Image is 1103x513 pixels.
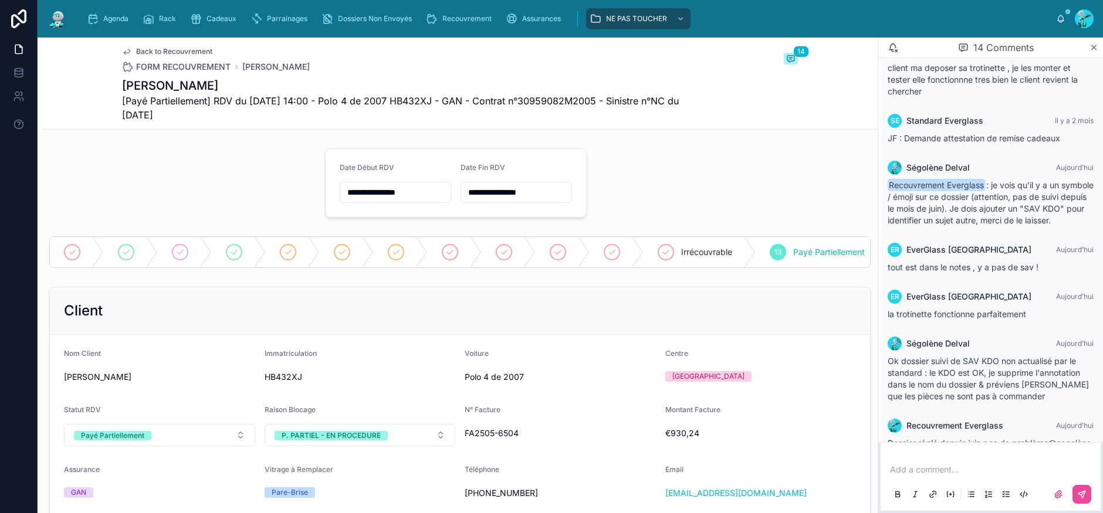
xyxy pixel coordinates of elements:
span: Back to Recouvrement [136,47,212,56]
span: Date Début RDV [340,163,394,172]
span: Date Fin RDV [461,163,505,172]
span: Email [665,465,684,474]
span: Payé Partiellement [793,246,865,258]
span: Dossiers Non Envoyés [338,14,412,23]
span: Agenda [103,14,128,23]
span: JF : Demande attestation de remise cadeaux [888,133,1060,143]
span: Aujourd’hui [1056,292,1094,301]
a: Rack [139,8,184,29]
span: HB432XJ [265,371,456,383]
span: FA2505-6504 [465,427,656,439]
div: P. PARTIEL - EN PROCEDURE [282,431,381,440]
span: 14 [793,46,809,57]
span: EverGlass [GEOGRAPHIC_DATA] [906,291,1031,303]
span: : je vois qu'il y a un symbole / émoji sur ce dossier (attention, pas de suivi depuis le mois de ... [888,180,1094,225]
span: tout est dans le notes , y a pas de sav ! [888,262,1038,272]
span: la trotinette fonctionne parfaitement [888,309,1026,319]
h1: [PERSON_NAME] [122,77,710,94]
span: Voiture [465,349,489,358]
span: Rack [159,14,176,23]
span: Immatriculation [265,349,317,358]
a: FORM RECOUVREMENT [122,61,231,73]
div: [GEOGRAPHIC_DATA] [672,371,745,382]
span: Montant Facture [665,405,720,414]
span: NE PAS TOUCHER [606,14,667,23]
span: Polo 4 de 2007 [465,371,656,383]
span: Centre [665,349,688,358]
span: Recouvrement Everglass [906,420,1003,432]
a: NE PAS TOUCHER [586,8,691,29]
span: Téléphone [465,465,499,474]
span: Aujourd’hui [1056,245,1094,254]
span: [Payé Partiellement] RDV du [DATE] 14:00 - Polo 4 de 2007 HB432XJ - GAN - Contrat n°30959082M2005... [122,94,710,122]
span: Ségolène Delval [906,338,970,349]
span: Raison Blocage [265,405,316,414]
a: [PERSON_NAME] [242,61,310,73]
span: Aujourd’hui [1056,421,1094,430]
span: 14 Comments [973,40,1034,55]
span: Recouvrement Everglass [888,179,985,191]
span: ER [891,245,899,254]
span: N° Facture [465,405,500,414]
span: Irrécouvrable [681,246,732,258]
span: ER [891,292,899,301]
div: Payé Partiellement [81,431,144,440]
span: Assurances [522,14,561,23]
span: Dossier réglé depuis juin pas de problème@segolène [888,438,1091,448]
div: GAN [71,487,86,498]
a: Recouvrement [422,8,500,29]
button: Select Button [265,424,456,446]
a: Parrainages [247,8,316,29]
span: Nom Client [64,349,101,358]
span: €930,24 [665,427,857,439]
span: Il y a 2 mois [1055,116,1094,125]
span: [PERSON_NAME] [64,371,255,383]
img: App logo [47,9,68,28]
span: Assurance [64,465,100,474]
span: Ok dossier suivi de SAV KDO non actualisé par le standard : le KDO est OK, je supprime l'annotati... [888,356,1089,401]
a: Back to Recouvrement [122,47,212,56]
span: 13 [774,247,781,257]
span: Ségolène Delval [906,162,970,174]
span: Cadeaux [207,14,236,23]
a: [EMAIL_ADDRESS][DOMAIN_NAME] [665,487,807,499]
button: 14 [784,53,798,67]
span: FORM RECOUVREMENT [136,61,231,73]
a: Cadeaux [187,8,245,29]
span: Parrainages [267,14,307,23]
span: [PHONE_NUMBER] [465,487,656,499]
a: Dossiers Non Envoyés [318,8,420,29]
span: Aujourd’hui [1056,339,1094,348]
span: Statut RDV [64,405,101,414]
a: Assurances [502,8,569,29]
span: SE [891,116,899,125]
span: EverGlass [GEOGRAPHIC_DATA] [906,244,1031,256]
span: Recouvrement [442,14,492,23]
span: Aujourd’hui [1056,163,1094,172]
a: Agenda [83,8,137,29]
span: Vitrage à Remplacer [265,465,333,474]
button: Select Button [64,424,255,446]
div: scrollable content [77,6,1056,32]
div: Pare-Brise [272,487,308,498]
h2: Client [64,301,103,320]
span: client ma deposer sa trotinette , je les monter et tester elle fonctionnne tres bien le client re... [888,63,1078,96]
span: Standard Everglass [906,115,983,127]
